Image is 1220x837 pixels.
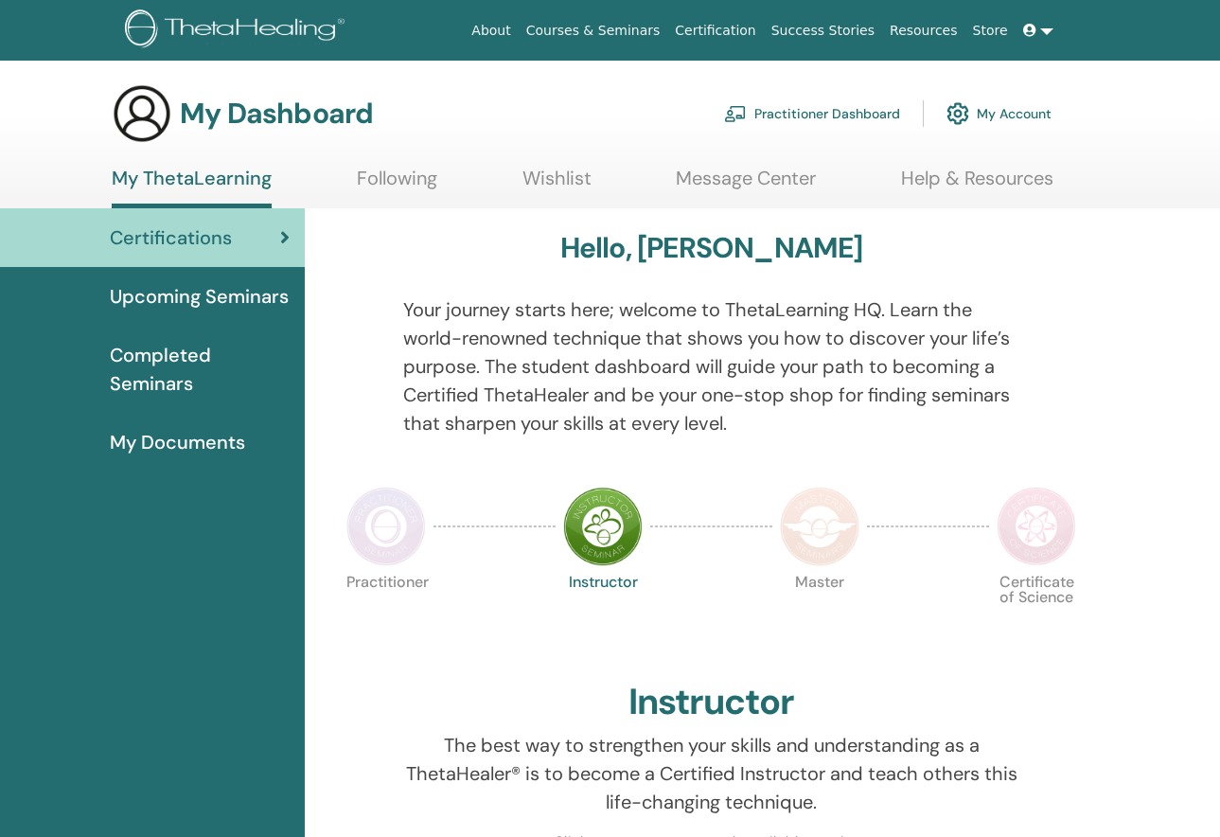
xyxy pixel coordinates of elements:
[764,13,882,48] a: Success Stories
[965,13,1016,48] a: Store
[882,13,965,48] a: Resources
[346,487,426,566] img: Practitioner
[110,341,290,398] span: Completed Seminars
[180,97,373,131] h3: My Dashboard
[997,487,1076,566] img: Certificate of Science
[724,93,900,134] a: Practitioner Dashboard
[346,575,426,654] p: Practitioner
[112,83,172,144] img: generic-user-icon.jpg
[628,681,794,724] h2: Instructor
[724,105,747,122] img: chalkboard-teacher.svg
[403,731,1019,816] p: The best way to strengthen your skills and understanding as a ThetaHealer® is to become a Certifi...
[357,167,437,204] a: Following
[946,98,969,130] img: cog.svg
[667,13,763,48] a: Certification
[110,223,232,252] span: Certifications
[780,487,859,566] img: Master
[997,575,1076,654] p: Certificate of Science
[110,428,245,456] span: My Documents
[125,9,351,52] img: logo.png
[676,167,816,204] a: Message Center
[403,295,1019,437] p: Your journey starts here; welcome to ThetaLearning HQ. Learn the world-renowned technique that sh...
[522,167,592,204] a: Wishlist
[780,575,859,654] p: Master
[563,487,643,566] img: Instructor
[112,167,272,208] a: My ThetaLearning
[519,13,668,48] a: Courses & Seminars
[946,93,1052,134] a: My Account
[110,282,289,311] span: Upcoming Seminars
[464,13,518,48] a: About
[901,167,1053,204] a: Help & Resources
[560,231,863,265] h3: Hello, [PERSON_NAME]
[563,575,643,654] p: Instructor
